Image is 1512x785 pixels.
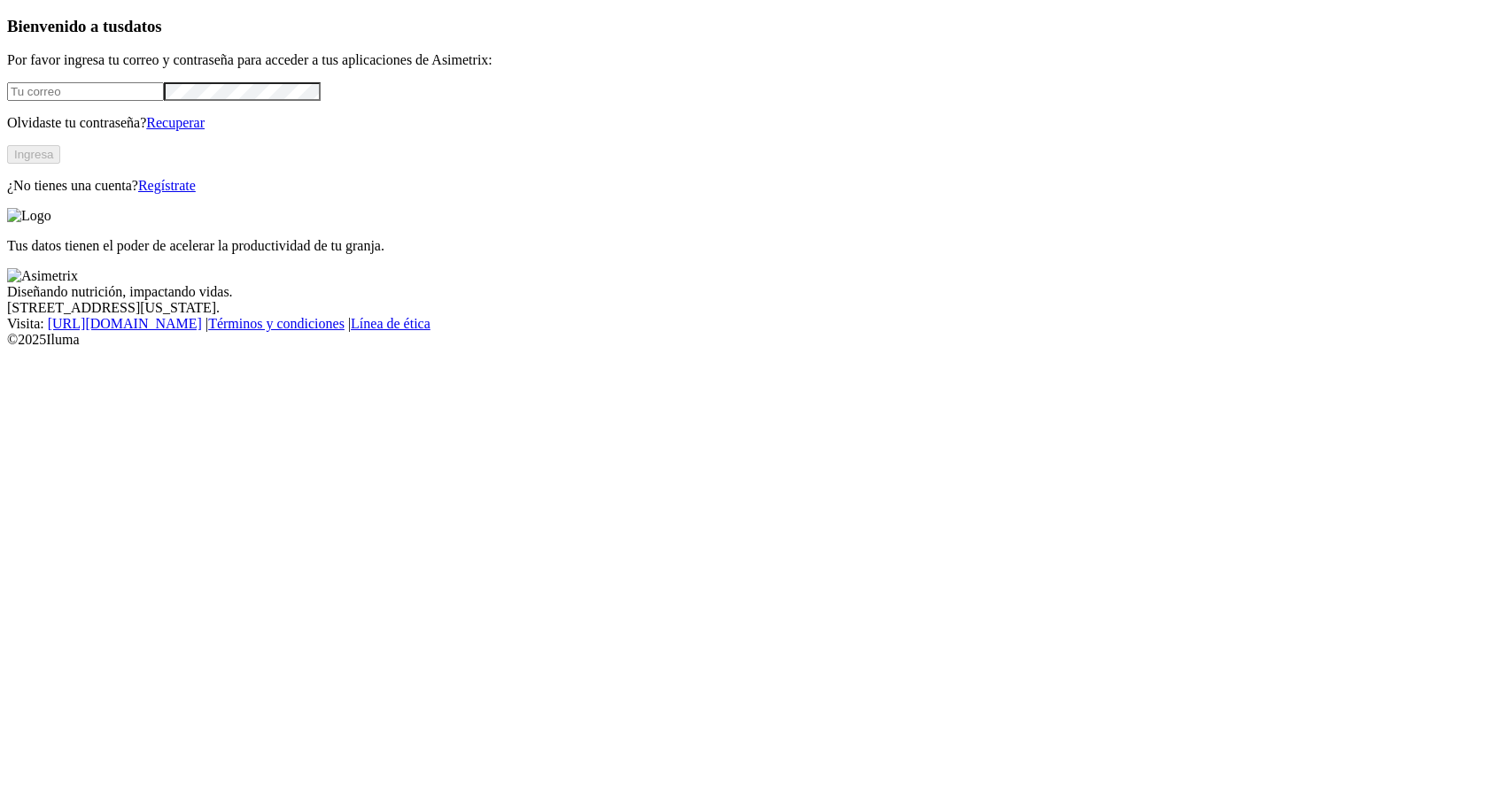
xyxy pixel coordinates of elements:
a: Línea de ética [351,316,430,331]
p: Por favor ingresa tu correo y contraseña para acceder a tus aplicaciones de Asimetrix: [7,52,1505,68]
p: ¿No tienes una cuenta? [7,178,1505,194]
img: Asimetrix [7,268,78,284]
span: datos [124,17,162,35]
input: Tu correo [7,82,164,101]
p: Olvidaste tu contraseña? [7,115,1505,131]
p: Tus datos tienen el poder de acelerar la productividad de tu granja. [7,238,1505,254]
a: Regístrate [138,178,196,193]
button: Ingresa [7,145,60,164]
div: Visita : | | [7,316,1505,332]
img: Logo [7,208,51,224]
a: [URL][DOMAIN_NAME] [48,316,202,331]
div: [STREET_ADDRESS][US_STATE]. [7,300,1505,316]
div: © 2025 Iluma [7,332,1505,348]
h3: Bienvenido a tus [7,17,1505,36]
a: Recuperar [146,115,205,130]
div: Diseñando nutrición, impactando vidas. [7,284,1505,300]
a: Términos y condiciones [208,316,345,331]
